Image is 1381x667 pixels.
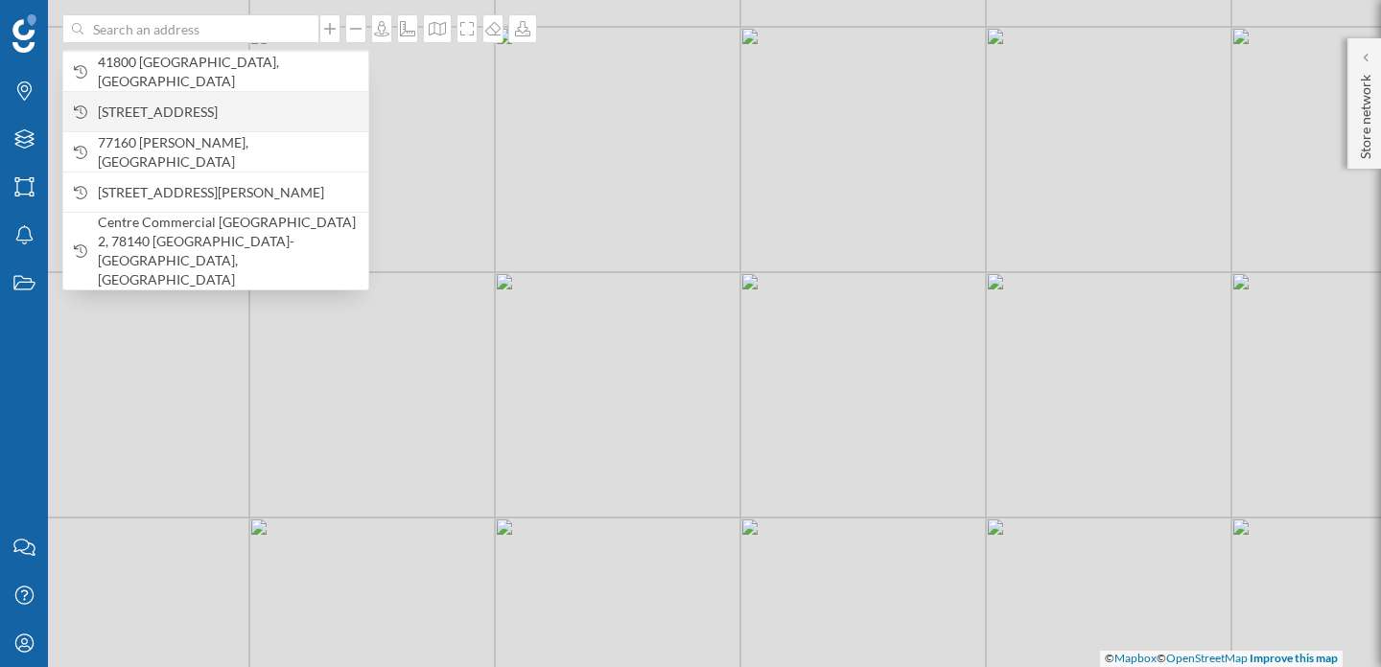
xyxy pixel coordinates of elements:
p: Store network [1356,67,1375,159]
a: OpenStreetMap [1166,651,1248,665]
div: © © [1100,651,1343,667]
span: 77160 [PERSON_NAME], [GEOGRAPHIC_DATA] [98,133,359,172]
a: Mapbox [1114,651,1157,665]
span: Centre Commercial [GEOGRAPHIC_DATA] 2, 78140 [GEOGRAPHIC_DATA]-[GEOGRAPHIC_DATA], [GEOGRAPHIC_DATA] [98,213,359,289]
span: [STREET_ADDRESS] [98,103,359,122]
a: Improve this map [1250,651,1338,665]
img: Geoblink Logo [12,14,36,53]
span: 41800 [GEOGRAPHIC_DATA], [GEOGRAPHIC_DATA] [98,53,359,91]
span: Support [40,13,109,31]
span: [STREET_ADDRESS][PERSON_NAME] [98,183,359,202]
